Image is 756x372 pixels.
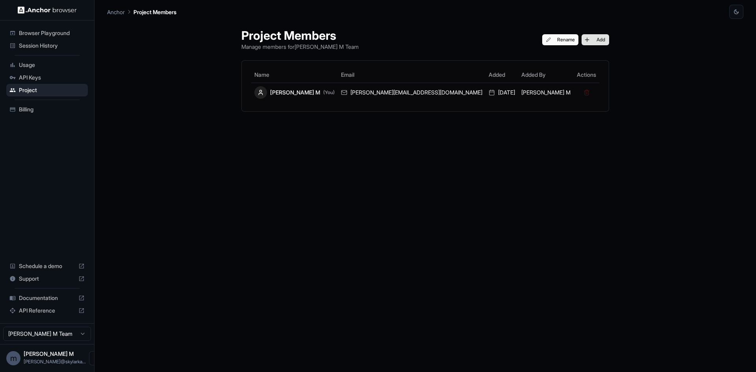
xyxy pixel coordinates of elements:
[24,350,74,357] span: mehul M
[19,74,85,81] span: API Keys
[19,29,85,37] span: Browser Playground
[6,39,88,52] div: Session History
[251,67,338,83] th: Name
[19,307,75,315] span: API Reference
[24,359,86,365] span: mehul@skylarkai.com
[485,67,518,83] th: Added
[6,292,88,304] div: Documentation
[6,260,88,272] div: Schedule a demo
[518,67,574,83] th: Added By
[19,262,75,270] span: Schedule a demo
[6,103,88,116] div: Billing
[89,351,103,365] button: Open menu
[542,34,579,45] button: Rename
[341,89,482,96] div: [PERSON_NAME][EMAIL_ADDRESS][DOMAIN_NAME]
[254,86,335,99] div: [PERSON_NAME] M
[133,8,176,16] p: Project Members
[323,89,335,96] span: (You)
[18,6,77,14] img: Anchor Logo
[489,89,515,96] div: [DATE]
[107,7,176,16] nav: breadcrumb
[19,61,85,69] span: Usage
[19,105,85,113] span: Billing
[19,86,85,94] span: Project
[6,59,88,71] div: Usage
[6,84,88,96] div: Project
[582,34,609,45] button: Add
[518,83,574,102] td: [PERSON_NAME] M
[241,28,359,43] h1: Project Members
[6,351,20,365] div: m
[574,67,599,83] th: Actions
[19,294,75,302] span: Documentation
[107,8,125,16] p: Anchor
[338,67,485,83] th: Email
[6,304,88,317] div: API Reference
[6,272,88,285] div: Support
[19,42,85,50] span: Session History
[6,27,88,39] div: Browser Playground
[241,43,359,51] p: Manage members for [PERSON_NAME] M Team
[19,275,75,283] span: Support
[6,71,88,84] div: API Keys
